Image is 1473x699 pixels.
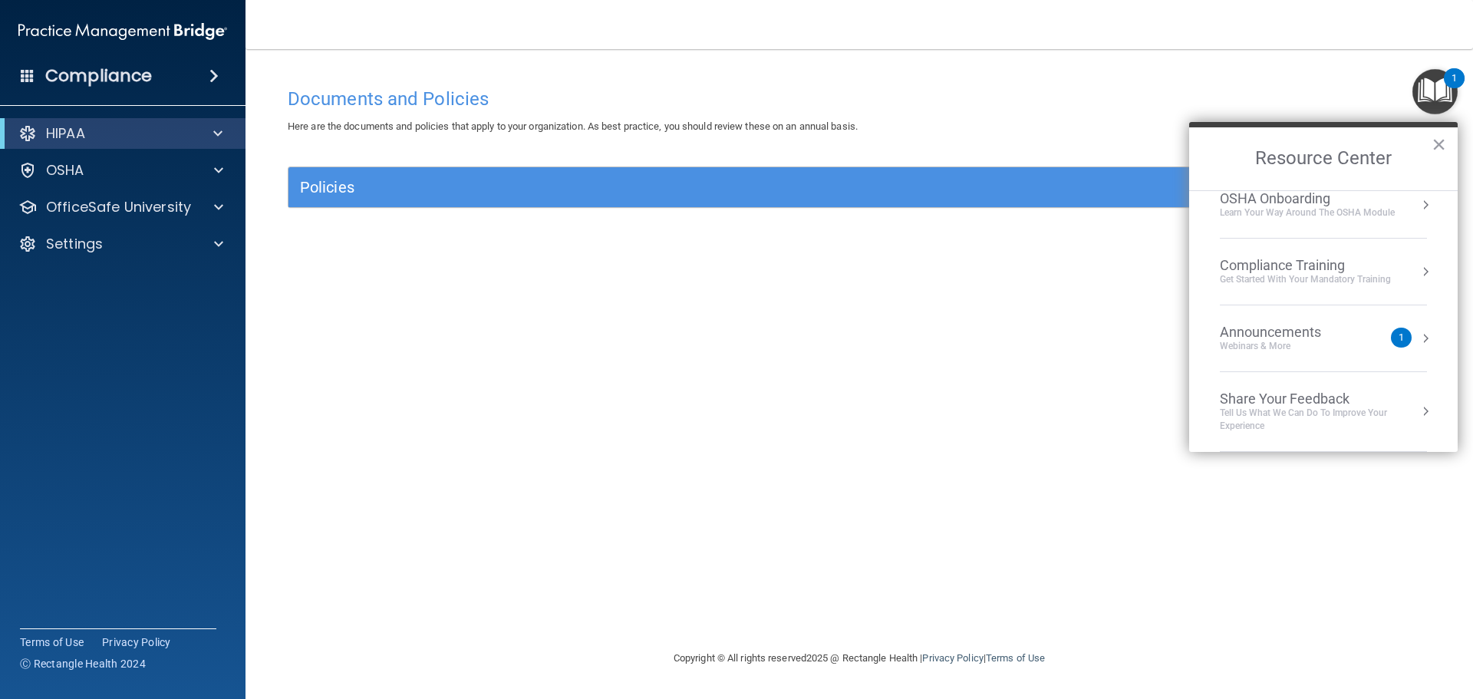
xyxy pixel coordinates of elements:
h4: Compliance [45,65,152,87]
div: Tell Us What We Can Do to Improve Your Experience [1220,407,1427,433]
button: Close [1432,132,1446,157]
a: Privacy Policy [102,635,171,650]
div: Learn your way around the OSHA module [1220,206,1395,219]
a: OSHA [18,161,223,180]
span: Ⓒ Rectangle Health 2024 [20,656,146,671]
img: PMB logo [18,16,227,47]
p: OfficeSafe University [46,198,191,216]
h4: Documents and Policies [288,89,1431,109]
div: Announcements [1220,324,1352,341]
div: Compliance Training [1220,257,1391,274]
iframe: Drift Widget Chat Controller [1396,593,1455,651]
div: Resource Center [1189,122,1458,452]
span: Here are the documents and policies that apply to your organization. As best practice, you should... [288,120,858,132]
a: Terms of Use [986,652,1045,664]
p: HIPAA [46,124,85,143]
div: Copyright © All rights reserved 2025 @ Rectangle Health | | [579,634,1139,683]
div: Share Your Feedback [1220,391,1427,407]
div: Webinars & More [1220,340,1352,353]
p: Settings [46,235,103,253]
a: Settings [18,235,223,253]
a: Terms of Use [20,635,84,650]
div: Get Started with your mandatory training [1220,273,1391,286]
h5: Policies [300,179,1133,196]
a: HIPAA [18,124,222,143]
div: OSHA Onboarding [1220,190,1395,207]
div: 1 [1452,78,1457,98]
h2: Resource Center [1189,127,1458,190]
a: Policies [300,175,1419,199]
button: Open Resource Center, 1 new notification [1412,69,1458,114]
a: Privacy Policy [922,652,983,664]
a: OfficeSafe University [18,198,223,216]
p: OSHA [46,161,84,180]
